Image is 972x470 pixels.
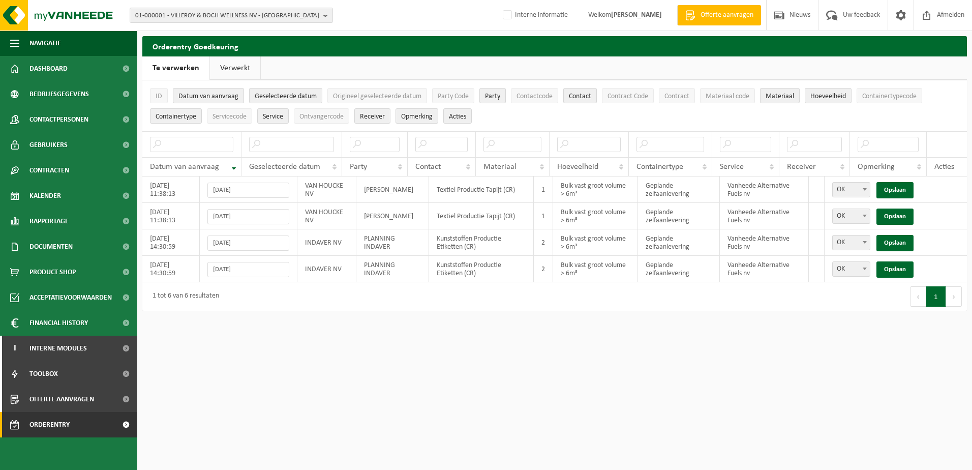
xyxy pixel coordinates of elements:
a: Opslaan [876,261,914,278]
span: Materiaal [483,163,517,171]
span: Containertype [636,163,683,171]
span: OK [833,262,870,276]
button: Acties [443,108,472,124]
span: Rapportage [29,209,69,234]
td: Bulk vast groot volume > 6m³ [553,256,638,282]
span: Bedrijfsgegevens [29,81,89,107]
td: Geplande zelfaanlevering [638,229,720,256]
span: Offerte aanvragen [29,387,94,412]
span: Opmerking [401,113,433,121]
td: Vanheede Alternative Fuels nv [720,256,809,282]
span: Service [263,113,283,121]
span: I [10,336,19,361]
span: OK [832,261,870,277]
button: ServiceService: Activate to sort [257,108,289,124]
td: Bulk vast groot volume > 6m³ [553,229,638,256]
td: INDAVER NV [297,256,356,282]
span: Toolbox [29,361,58,387]
span: Hoeveelheid [810,93,846,100]
button: 01-000001 - VILLEROY & BOCH WELLNESS NV - [GEOGRAPHIC_DATA] [130,8,333,23]
td: Bulk vast groot volume > 6m³ [553,203,638,229]
span: Contactcode [517,93,553,100]
span: Contactpersonen [29,107,88,132]
span: Contact [569,93,591,100]
td: Bulk vast groot volume > 6m³ [553,177,638,203]
button: ContactcodeContactcode: Activate to sort [511,88,558,103]
span: Offerte aanvragen [698,10,756,20]
button: HoeveelheidHoeveelheid: Activate to sort [805,88,852,103]
button: ContainertypecodeContainertypecode: Activate to sort [857,88,922,103]
span: Geselecteerde datum [255,93,317,100]
span: Contract Code [607,93,648,100]
span: Receiver [787,163,816,171]
button: ContactContact: Activate to sort [563,88,597,103]
label: Interne informatie [501,8,568,23]
td: VAN HOUCKE NV [297,177,356,203]
span: Hoeveelheid [557,163,598,171]
a: Opslaan [876,235,914,251]
span: Containertype [156,113,196,121]
a: Te verwerken [142,56,209,80]
td: 1 [534,177,553,203]
td: Kunststoffen Productie Etiketten (CR) [429,229,534,256]
td: VAN HOUCKE NV [297,203,356,229]
td: 1 [534,203,553,229]
td: [DATE] 14:30:59 [142,256,200,282]
span: Orderentry Goedkeuring [29,412,115,437]
span: Contact [415,163,441,171]
td: [PERSON_NAME] [356,203,429,229]
td: Geplande zelfaanlevering [638,177,720,203]
span: Gebruikers [29,132,68,158]
button: Materiaal codeMateriaal code: Activate to sort [700,88,755,103]
span: OK [833,183,870,197]
span: Service [720,163,744,171]
button: OpmerkingOpmerking: Activate to sort [396,108,438,124]
span: OK [833,236,870,250]
button: ContainertypeContainertype: Activate to sort [150,108,202,124]
button: Contract CodeContract Code: Activate to sort [602,88,654,103]
span: Origineel geselecteerde datum [333,93,421,100]
td: Textiel Productie Tapijt (CR) [429,203,534,229]
span: Party [485,93,500,100]
span: OK [832,235,870,250]
button: ReceiverReceiver: Activate to sort [354,108,390,124]
span: Documenten [29,234,73,259]
span: Interne modules [29,336,87,361]
button: IDID: Activate to sort [150,88,168,103]
a: Verwerkt [210,56,260,80]
td: 2 [534,256,553,282]
span: Contract [664,93,689,100]
a: Opslaan [876,209,914,225]
span: Product Shop [29,259,76,285]
button: Geselecteerde datumGeselecteerde datum: Activate to sort [249,88,322,103]
span: Containertypecode [862,93,917,100]
span: ID [156,93,162,100]
span: Dashboard [29,56,68,81]
strong: [PERSON_NAME] [611,11,662,19]
td: [DATE] 11:38:13 [142,203,200,229]
a: Offerte aanvragen [677,5,761,25]
span: Materiaal [766,93,794,100]
span: Materiaal code [706,93,749,100]
button: MateriaalMateriaal: Activate to sort [760,88,800,103]
span: Datum van aanvraag [150,163,219,171]
span: 01-000001 - VILLEROY & BOCH WELLNESS NV - [GEOGRAPHIC_DATA] [135,8,319,23]
button: Next [946,286,962,307]
td: Textiel Productie Tapijt (CR) [429,177,534,203]
td: INDAVER NV [297,229,356,256]
span: Geselecteerde datum [249,163,320,171]
td: Kunststoffen Productie Etiketten (CR) [429,256,534,282]
span: OK [833,209,870,223]
button: 1 [926,286,946,307]
span: Acties [449,113,466,121]
span: Contracten [29,158,69,183]
span: Opmerking [858,163,895,171]
td: 2 [534,229,553,256]
td: Vanheede Alternative Fuels nv [720,229,809,256]
button: OntvangercodeOntvangercode: Activate to sort [294,108,349,124]
td: PLANNING INDAVER [356,229,429,256]
span: Kalender [29,183,61,209]
h2: Orderentry Goedkeuring [142,36,967,56]
span: Navigatie [29,31,61,56]
button: Party CodeParty Code: Activate to sort [432,88,474,103]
